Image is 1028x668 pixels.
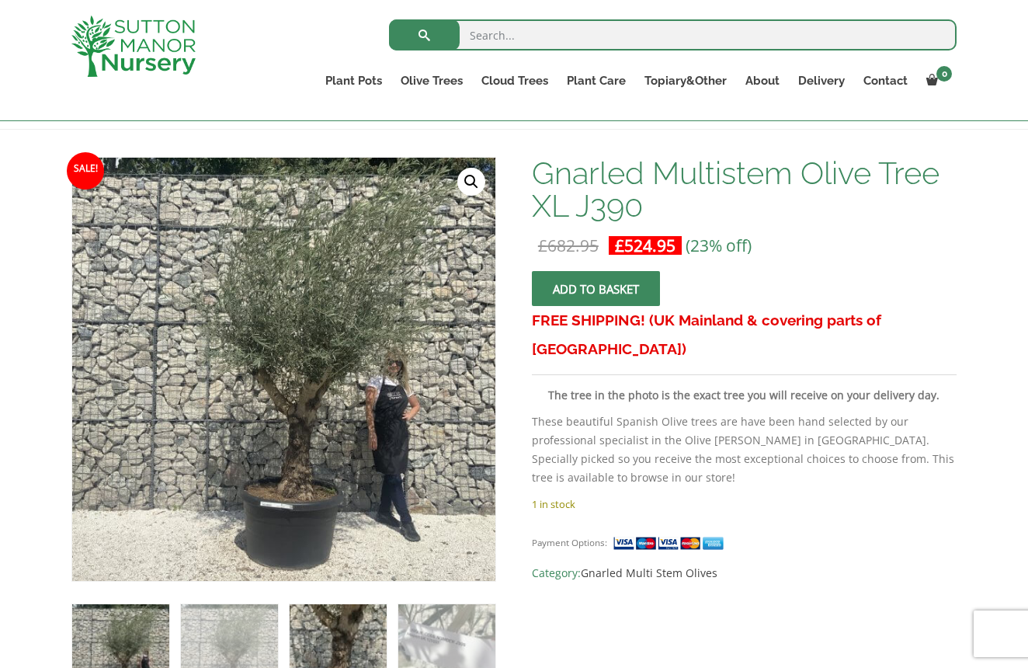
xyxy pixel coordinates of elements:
[686,235,752,256] span: (23% off)
[67,152,104,190] span: Sale!
[532,564,957,583] span: Category:
[581,565,717,580] a: Gnarled Multi Stem Olives
[936,66,952,82] span: 0
[557,70,635,92] a: Plant Care
[635,70,736,92] a: Topiary&Other
[389,19,957,50] input: Search...
[316,70,391,92] a: Plant Pots
[538,235,547,256] span: £
[457,168,485,196] a: View full-screen image gallery
[532,412,957,487] p: These beautiful Spanish Olive trees are have been hand selected by our professional specialist in...
[532,306,957,364] h3: FREE SHIPPING! (UK Mainland & covering parts of [GEOGRAPHIC_DATA])
[613,535,729,551] img: payment supported
[532,157,957,222] h1: Gnarled Multistem Olive Tree XL J390
[548,388,939,402] strong: The tree in the photo is the exact tree you will receive on your delivery day.
[736,70,789,92] a: About
[391,70,472,92] a: Olive Trees
[615,235,624,256] span: £
[538,235,599,256] bdi: 682.95
[532,537,607,548] small: Payment Options:
[472,70,557,92] a: Cloud Trees
[532,495,957,513] p: 1 in stock
[532,271,660,306] button: Add to basket
[71,16,196,77] img: logo
[854,70,917,92] a: Contact
[789,70,854,92] a: Delivery
[917,70,957,92] a: 0
[615,235,675,256] bdi: 524.95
